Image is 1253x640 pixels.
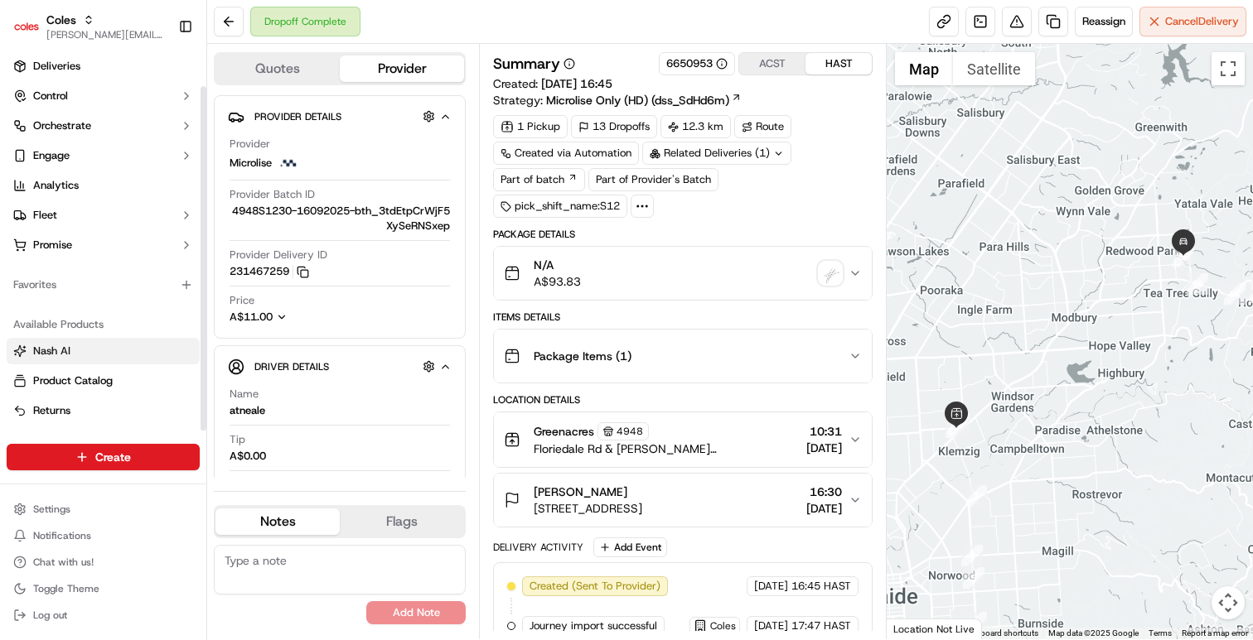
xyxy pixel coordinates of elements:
span: Reassign [1082,14,1125,29]
img: Google [891,618,946,639]
button: Keyboard shortcuts [967,628,1038,639]
span: Toggle Theme [33,582,99,595]
button: Package Items (1) [494,330,872,383]
span: [PERSON_NAME] [51,257,134,270]
span: Coles [710,619,736,633]
img: 1736555255976-a54dd68f-1ca7-489b-9aae-adbdc363a1c4 [17,158,46,188]
img: Joseph V. [17,241,43,267]
span: Greenacres [534,423,594,440]
a: Nash AI [13,344,193,358]
span: Package Items ( 1 ) [534,348,631,364]
button: Show street map [895,52,953,85]
img: signature_proof_of_delivery image [819,262,842,285]
button: Greenacres4948Floriedale Rd & [PERSON_NAME][STREET_ADDRESS]10:31[DATE] [494,412,872,467]
img: microlise_logo.jpeg [278,153,298,173]
span: Orchestrate [33,118,91,133]
a: Microlise Only (HD) (dss_SdHd6m) [546,92,742,108]
span: A$93.83 [534,273,581,290]
span: 16:45 HAST [791,579,851,594]
div: 💻 [140,327,153,340]
div: Location Not Live [887,618,982,639]
span: Provider Batch ID [230,187,315,202]
span: [DATE] [147,257,181,270]
div: Delivery Activity [493,541,583,554]
a: Deliveries [7,53,200,79]
button: N/AA$93.83signature_proof_of_delivery image [494,247,872,300]
span: Provider Delivery ID [230,248,327,262]
a: Created via Automation [493,142,639,165]
div: 📗 [17,327,30,340]
div: 6650953 [666,56,728,71]
span: 4948 [617,425,643,438]
span: Product Catalog [33,373,113,388]
span: 10:31 [806,423,842,440]
span: A$11.00 [230,310,273,324]
a: Part of batch [493,168,585,191]
button: Returns [7,397,200,424]
span: [DATE] [754,579,788,594]
button: A$11.00 [230,310,375,325]
div: Items Details [493,310,873,324]
button: Create [7,444,200,470]
button: HAST [805,53,872,75]
span: [DATE] [754,618,788,633]
button: Add Event [593,537,667,557]
span: Log out [33,609,67,622]
span: Price [230,293,254,308]
img: 1736555255976-a54dd68f-1ca7-489b-9aae-adbdc363a1c4 [33,257,46,271]
img: 1756434665150-4e636765-6d04-44f2-b13a-1d7bbed723a0 [35,158,65,188]
span: [DATE] [806,440,842,456]
div: Favorites [7,272,200,298]
div: 1 Pickup [493,115,568,138]
a: Returns [13,403,193,418]
span: Coles [46,12,76,28]
button: Nash AI [7,338,200,364]
button: Coles [694,619,736,633]
span: Promise [33,238,72,253]
span: Fleet [33,208,57,223]
div: pick_shift_name:S12 [493,195,627,218]
button: Chat with us! [7,551,200,574]
button: Promise [7,232,200,258]
a: 📗Knowledge Base [10,319,133,349]
span: [PERSON_NAME][EMAIL_ADDRESS][DOMAIN_NAME] [46,28,165,41]
div: 3 [965,485,987,507]
input: Got a question? Start typing here... [43,107,298,124]
button: Start new chat [282,163,302,183]
span: Control [33,89,68,103]
button: Reassign [1075,7,1133,36]
span: Provider [230,137,270,152]
button: ACST [739,53,805,75]
div: 5 [963,567,984,589]
button: Map camera controls [1212,586,1245,619]
a: Report a map error [1182,628,1248,638]
button: 231467259 [230,264,309,279]
div: 4 [961,545,983,566]
a: Terms (opens in new tab) [1149,628,1172,638]
h3: Summary [493,56,560,71]
span: Journey import successful [530,618,657,633]
div: Strategy: [493,92,742,108]
span: [PERSON_NAME] [534,484,627,500]
button: Driver Details [228,353,452,380]
a: Powered byPylon [117,365,201,378]
span: Returns [33,403,70,418]
div: Location Details [493,393,873,407]
p: Welcome 👋 [17,66,302,93]
button: Settings [7,498,200,521]
button: Notes [215,508,340,535]
span: [DATE] [806,500,842,517]
div: Route [734,115,791,138]
button: Control [7,83,200,109]
button: Notifications [7,524,200,547]
a: Open this area in Google Maps (opens a new window) [891,618,946,639]
span: Deliveries [33,59,80,74]
span: 16:30 [806,484,842,500]
div: 12.3 km [660,115,731,138]
div: 54 [1224,283,1246,305]
button: Log out [7,604,200,627]
button: Toggle fullscreen view [1212,52,1245,85]
img: Coles [13,13,40,40]
span: Driver Details [254,360,329,373]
